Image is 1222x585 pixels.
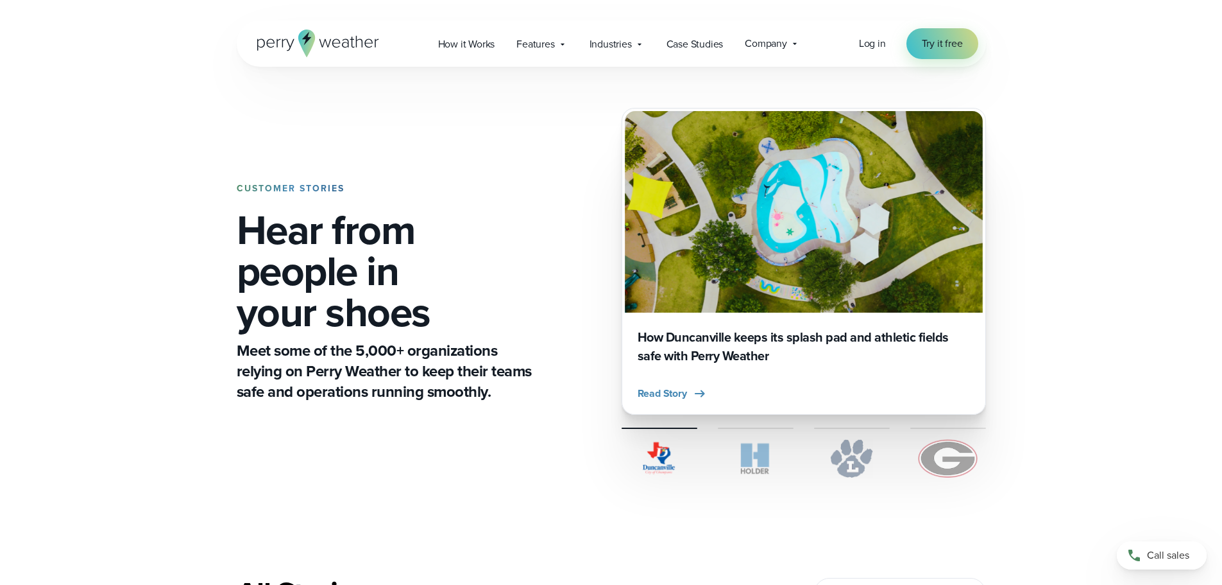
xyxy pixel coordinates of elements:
div: slideshow [622,108,986,415]
span: Case Studies [666,37,724,52]
a: How it Works [427,31,506,57]
img: Duncanville Splash Pad [625,111,983,313]
img: City of Duncanville Logo [622,439,697,478]
h1: Hear from people in your shoes [237,209,537,333]
span: Call sales [1147,548,1189,563]
span: Company [745,36,787,51]
img: Holder.svg [718,439,793,478]
span: Try it free [922,36,963,51]
button: Read Story [638,386,708,401]
a: Duncanville Splash Pad How Duncanville keeps its splash pad and athletic fields safe with Perry W... [622,108,986,415]
span: How it Works [438,37,495,52]
p: Meet some of the 5,000+ organizations relying on Perry Weather to keep their teams safe and opera... [237,340,537,402]
a: Call sales [1117,541,1207,570]
a: Log in [859,36,886,51]
span: Features [516,37,554,52]
strong: CUSTOMER STORIES [237,182,344,195]
div: 1 of 4 [622,108,986,415]
h3: How Duncanville keeps its splash pad and athletic fields safe with Perry Weather [638,328,970,365]
span: Read Story [638,386,687,401]
a: Case Studies [656,31,734,57]
span: Industries [590,37,632,52]
a: Try it free [906,28,978,59]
